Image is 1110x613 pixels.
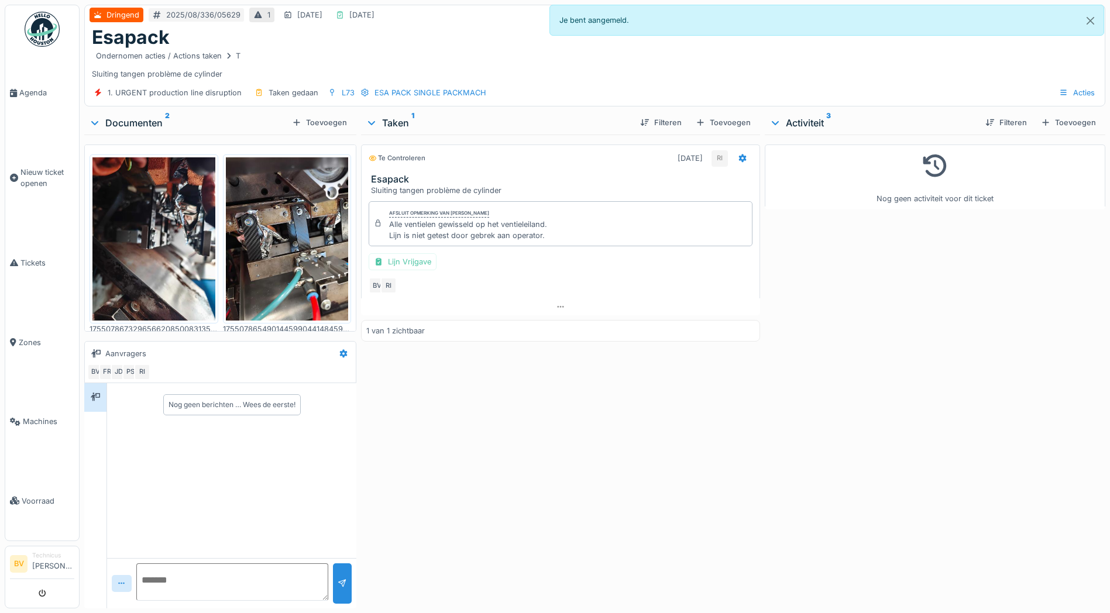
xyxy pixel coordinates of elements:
[134,364,150,380] div: RI
[10,551,74,579] a: BV Technicus[PERSON_NAME]
[22,495,74,507] span: Voorraad
[223,323,352,335] div: 17550786549014459904414845901012.jpg
[374,87,486,98] div: ESA PACK SINGLE PACKMACH
[25,12,60,47] img: Badge_color-CXgf-gQk.svg
[166,9,240,20] div: 2025/08/336/05629
[369,253,437,270] div: Lijn Vrijgave
[981,115,1032,130] div: Filteren
[32,551,74,576] li: [PERSON_NAME]
[87,364,104,380] div: BV
[1054,84,1100,101] div: Acties
[5,462,79,541] a: Voorraad
[1036,115,1101,130] div: Toevoegen
[287,115,352,130] div: Toevoegen
[1077,5,1104,36] button: Close
[712,150,728,167] div: RI
[369,277,385,294] div: BV
[389,209,489,218] div: Afsluit opmerking van [PERSON_NAME]
[5,133,79,223] a: Nieuw ticket openen
[366,116,631,130] div: Taken
[32,551,74,560] div: Technicus
[267,9,270,20] div: 1
[5,382,79,462] a: Machines
[269,87,318,98] div: Taken gedaan
[19,337,74,348] span: Zones
[106,9,139,20] div: Dringend
[169,400,295,410] div: Nog geen berichten … Wees de eerste!
[10,555,28,573] li: BV
[5,223,79,303] a: Tickets
[380,277,397,294] div: RI
[165,116,170,130] sup: 2
[371,174,755,185] h3: Esapack
[20,167,74,189] span: Nieuw ticket openen
[366,325,425,336] div: 1 van 1 zichtbaar
[90,323,218,335] div: 17550786732965662085008313565124.jpg
[5,302,79,382] a: Zones
[349,9,374,20] div: [DATE]
[105,348,146,359] div: Aanvragers
[92,49,1098,79] div: Sluiting tangen problème de cylinder
[89,116,287,130] div: Documenten
[20,257,74,268] span: Tickets
[772,150,1098,204] div: Nog geen activiteit voor dit ticket
[226,157,349,321] img: lyx9ynrtlq0ulqa5zzaomtud2t8h
[92,157,215,321] img: n8u3gypkbkhry6m84xpqgcshds9f
[108,87,242,98] div: 1. URGENT production line disruption
[342,87,355,98] div: L73
[297,9,322,20] div: [DATE]
[369,153,425,163] div: Te controleren
[371,185,755,196] div: Sluiting tangen problème de cylinder
[122,364,139,380] div: PS
[678,153,703,164] div: [DATE]
[92,26,170,49] h1: Esapack
[411,116,414,130] sup: 1
[826,116,831,130] sup: 3
[691,115,755,130] div: Toevoegen
[23,416,74,427] span: Machines
[99,364,115,380] div: FR
[769,116,976,130] div: Activiteit
[5,53,79,133] a: Agenda
[96,50,240,61] div: Ondernomen acties / Actions taken T
[549,5,1105,36] div: Je bent aangemeld.
[635,115,686,130] div: Filteren
[111,364,127,380] div: JD
[389,219,547,241] div: Alle ventielen gewisseld op het ventieleiland. Lijn is niet getest door gebrek aan operator.
[19,87,74,98] span: Agenda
